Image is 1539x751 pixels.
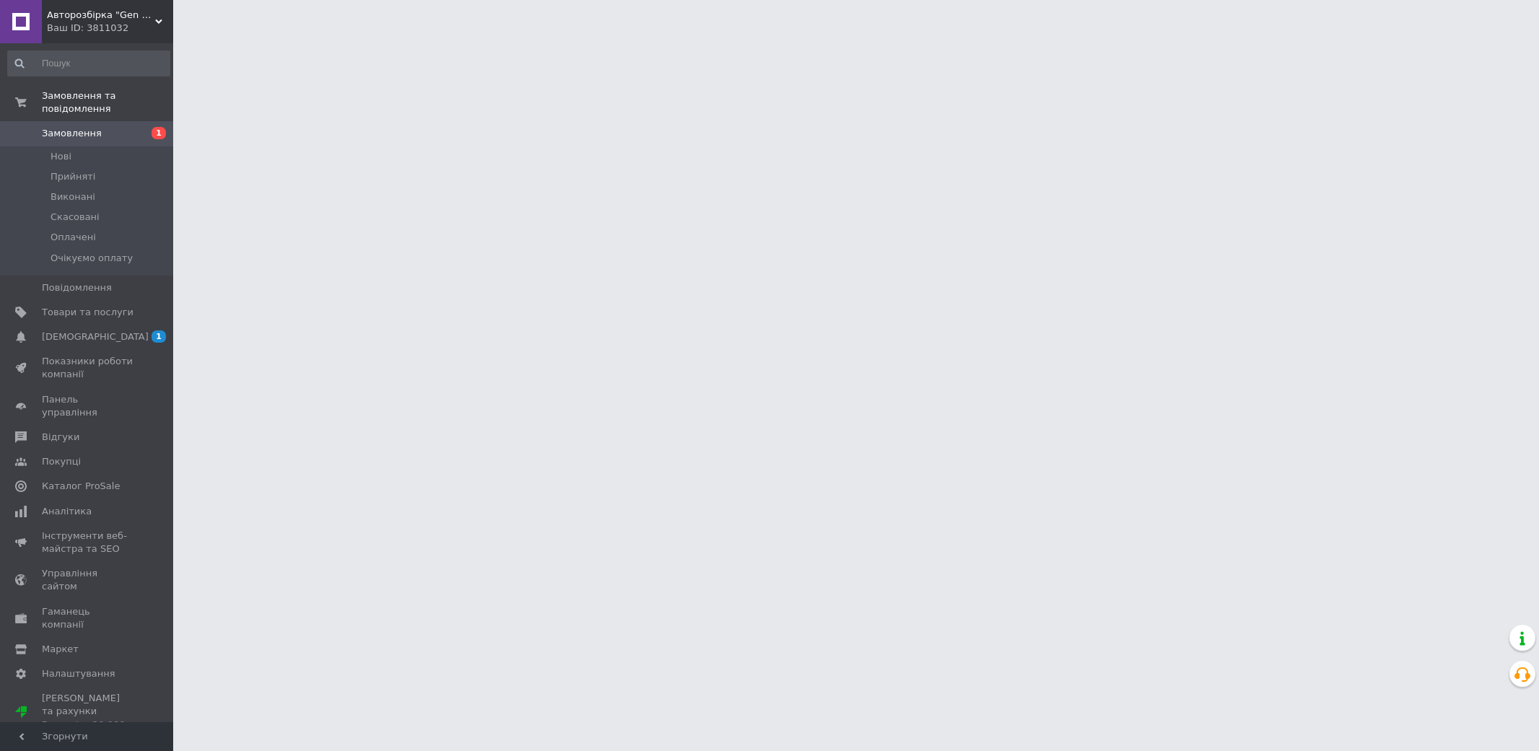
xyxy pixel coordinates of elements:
[42,330,149,343] span: [DEMOGRAPHIC_DATA]
[42,719,133,732] div: Prom мікс 20 000
[42,306,133,319] span: Товари та послуги
[152,330,166,343] span: 1
[42,643,79,656] span: Маркет
[42,455,81,468] span: Покупці
[51,211,100,224] span: Скасовані
[42,281,112,294] span: Повідомлення
[42,127,102,140] span: Замовлення
[42,355,133,381] span: Показники роботи компанії
[51,190,95,203] span: Виконані
[42,480,120,493] span: Каталог ProSale
[42,89,173,115] span: Замовлення та повідомлення
[51,150,71,163] span: Нові
[51,231,96,244] span: Оплачені
[42,530,133,555] span: Інструменти веб-майстра та SEO
[152,127,166,139] span: 1
[7,50,170,76] input: Пошук
[42,505,92,518] span: Аналітика
[42,667,115,680] span: Налаштування
[42,605,133,631] span: Гаманець компанії
[51,170,95,183] span: Прийняті
[42,567,133,593] span: Управління сайтом
[42,431,79,444] span: Відгуки
[47,22,173,35] div: Ваш ID: 3811032
[47,9,155,22] span: Авторозбірка "Gen Brothers"
[51,252,133,265] span: Очікуємо оплату
[42,393,133,419] span: Панель управління
[42,692,133,732] span: [PERSON_NAME] та рахунки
